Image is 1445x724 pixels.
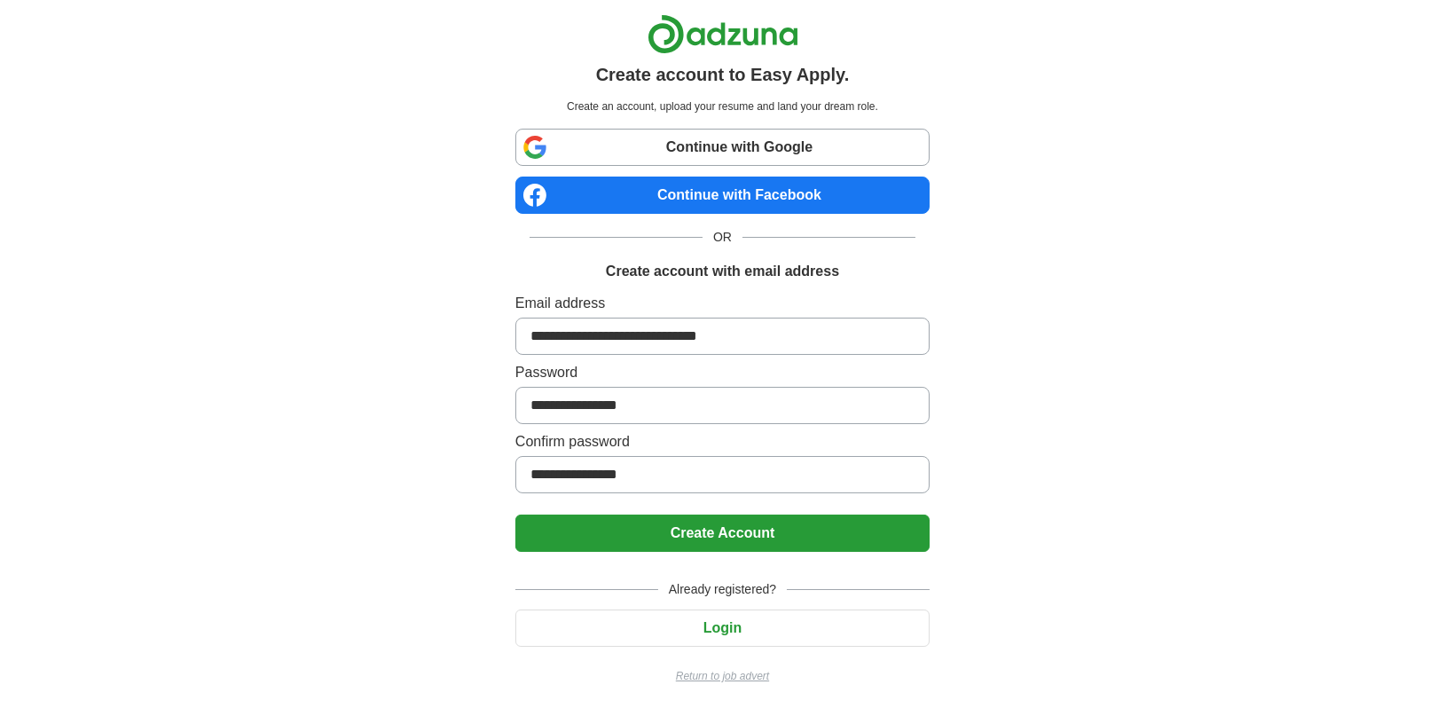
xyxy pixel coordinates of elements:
[515,431,930,452] label: Confirm password
[596,61,850,88] h1: Create account to Easy Apply.
[515,668,930,684] a: Return to job advert
[515,515,930,552] button: Create Account
[515,362,930,383] label: Password
[658,580,787,599] span: Already registered?
[648,14,798,54] img: Adzuna logo
[515,620,930,635] a: Login
[515,129,930,166] a: Continue with Google
[515,177,930,214] a: Continue with Facebook
[703,228,742,247] span: OR
[515,610,930,647] button: Login
[519,98,926,114] p: Create an account, upload your resume and land your dream role.
[515,293,930,314] label: Email address
[606,261,839,282] h1: Create account with email address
